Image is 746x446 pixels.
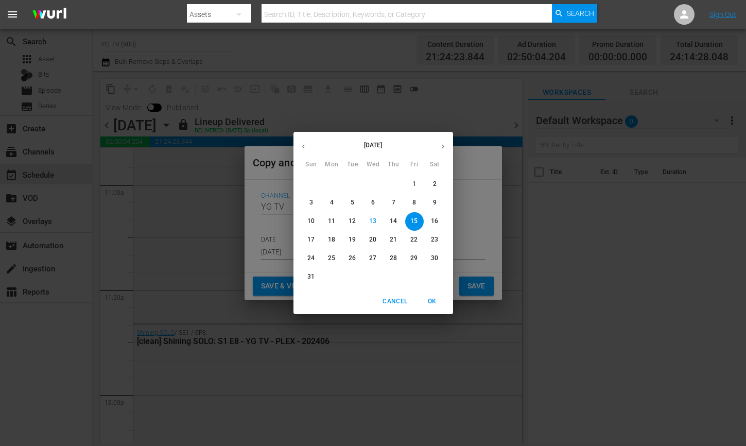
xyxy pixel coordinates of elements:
[323,194,341,212] button: 4
[364,212,383,231] button: 13
[410,254,418,263] p: 29
[307,217,315,226] p: 10
[709,10,736,19] a: Sign Out
[431,217,438,226] p: 16
[343,194,362,212] button: 5
[349,217,356,226] p: 12
[302,212,321,231] button: 10
[302,160,321,170] span: Sun
[390,235,397,244] p: 21
[351,198,354,207] p: 5
[328,254,335,263] p: 25
[390,254,397,263] p: 28
[426,231,444,249] button: 23
[383,296,407,307] span: Cancel
[364,194,383,212] button: 6
[323,231,341,249] button: 18
[323,249,341,268] button: 25
[378,293,411,310] button: Cancel
[416,293,449,310] button: OK
[392,198,395,207] p: 7
[433,198,437,207] p: 9
[410,217,418,226] p: 15
[426,175,444,194] button: 2
[323,160,341,170] span: Mon
[349,235,356,244] p: 19
[25,3,74,27] img: ans4CAIJ8jUAAAAAAAAAAAAAAAAAAAAAAAAgQb4GAAAAAAAAAAAAAAAAAAAAAAAAJMjXAAAAAAAAAAAAAAAAAAAAAAAAgAT5G...
[410,235,418,244] p: 22
[364,160,383,170] span: Wed
[330,198,334,207] p: 4
[426,249,444,268] button: 30
[405,212,424,231] button: 15
[412,198,416,207] p: 8
[328,217,335,226] p: 11
[6,8,19,21] span: menu
[426,194,444,212] button: 9
[385,194,403,212] button: 7
[307,272,315,281] p: 31
[371,198,375,207] p: 6
[420,296,445,307] span: OK
[385,212,403,231] button: 14
[323,212,341,231] button: 11
[309,198,313,207] p: 3
[369,235,376,244] p: 20
[390,217,397,226] p: 14
[385,231,403,249] button: 21
[567,4,594,23] span: Search
[405,175,424,194] button: 1
[343,249,362,268] button: 26
[405,160,424,170] span: Fri
[431,254,438,263] p: 30
[364,231,383,249] button: 20
[343,212,362,231] button: 12
[431,235,438,244] p: 23
[343,160,362,170] span: Tue
[405,194,424,212] button: 8
[349,254,356,263] p: 26
[307,235,315,244] p: 17
[426,212,444,231] button: 16
[343,231,362,249] button: 19
[369,254,376,263] p: 27
[302,268,321,286] button: 31
[405,231,424,249] button: 22
[302,249,321,268] button: 24
[302,194,321,212] button: 3
[385,249,403,268] button: 28
[405,249,424,268] button: 29
[433,180,437,188] p: 2
[314,141,433,150] p: [DATE]
[328,235,335,244] p: 18
[385,160,403,170] span: Thu
[302,231,321,249] button: 17
[307,254,315,263] p: 24
[369,217,376,226] p: 13
[364,249,383,268] button: 27
[426,160,444,170] span: Sat
[412,180,416,188] p: 1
